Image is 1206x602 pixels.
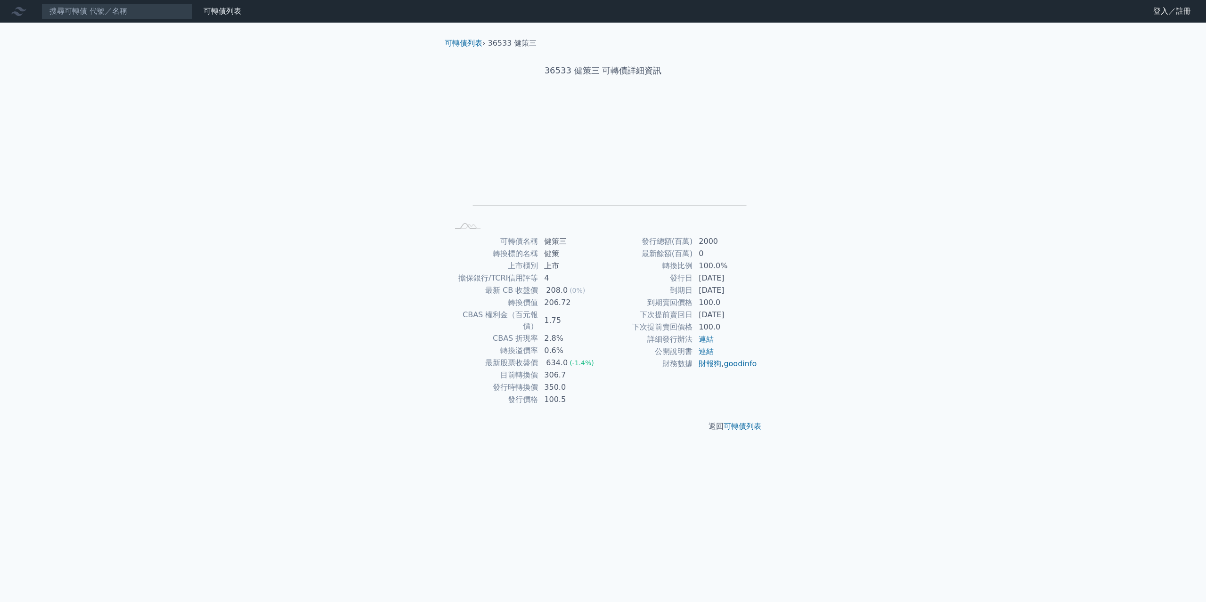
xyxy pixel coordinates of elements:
td: 發行時轉換價 [448,381,538,393]
td: 轉換價值 [448,297,538,309]
td: 到期日 [603,284,693,297]
td: 最新股票收盤價 [448,357,538,369]
td: [DATE] [693,272,758,284]
div: 208.0 [544,285,570,296]
td: 最新餘額(百萬) [603,248,693,260]
td: 下次提前賣回價格 [603,321,693,333]
td: 上市 [538,260,603,272]
td: 100.5 [538,393,603,406]
td: 100.0 [693,321,758,333]
td: 公開說明書 [603,345,693,358]
td: 到期賣回價格 [603,297,693,309]
p: 返回 [437,421,769,432]
td: 擔保銀行/TCRI信用評等 [448,272,538,284]
g: Chart [464,107,747,219]
td: , [693,358,758,370]
td: 4 [538,272,603,284]
td: [DATE] [693,309,758,321]
td: 306.7 [538,369,603,381]
td: 健策 [538,248,603,260]
td: CBAS 權利金（百元報價） [448,309,538,332]
div: 634.0 [544,357,570,369]
td: 0 [693,248,758,260]
td: 最新 CB 收盤價 [448,284,538,297]
td: CBAS 折現率 [448,332,538,345]
td: 轉換溢價率 [448,345,538,357]
a: 可轉債列表 [724,422,761,431]
td: 2000 [693,235,758,248]
td: 2.8% [538,332,603,345]
h1: 36533 健策三 可轉債詳細資訊 [437,64,769,77]
a: 財報狗 [699,359,721,368]
span: (-1.4%) [570,359,594,367]
td: 財務數據 [603,358,693,370]
a: 可轉債列表 [204,7,241,16]
td: 發行價格 [448,393,538,406]
td: 100.0 [693,297,758,309]
td: 0.6% [538,345,603,357]
td: 轉換標的名稱 [448,248,538,260]
td: 發行日 [603,272,693,284]
td: 上市櫃別 [448,260,538,272]
li: › [445,38,485,49]
li: 36533 健策三 [488,38,537,49]
td: 發行總額(百萬) [603,235,693,248]
td: 可轉債名稱 [448,235,538,248]
a: 連結 [699,347,714,356]
td: 206.72 [538,297,603,309]
a: 登入／註冊 [1146,4,1198,19]
td: 下次提前賣回日 [603,309,693,321]
td: 100.0% [693,260,758,272]
span: (0%) [570,287,585,294]
td: 目前轉換價 [448,369,538,381]
td: 轉換比例 [603,260,693,272]
td: 詳細發行辦法 [603,333,693,345]
td: 1.75 [538,309,603,332]
a: 連結 [699,335,714,344]
td: 350.0 [538,381,603,393]
input: 搜尋可轉債 代號／名稱 [41,3,192,19]
a: 可轉債列表 [445,39,482,48]
td: [DATE] [693,284,758,297]
a: goodinfo [724,359,757,368]
td: 健策三 [538,235,603,248]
